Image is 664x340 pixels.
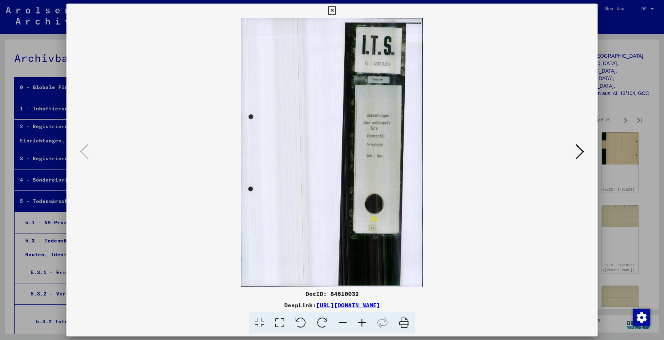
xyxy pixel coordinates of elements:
div: DeepLink: [66,301,598,309]
div: Zustimmung ändern [633,309,650,326]
div: DocID: 84610032 [66,289,598,298]
img: 001.jpg [91,18,573,287]
img: Zustimmung ändern [633,309,650,326]
a: [URL][DOMAIN_NAME] [316,302,380,309]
